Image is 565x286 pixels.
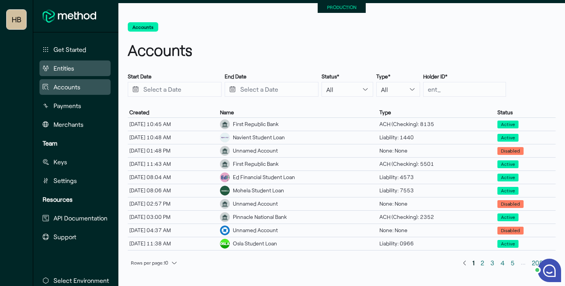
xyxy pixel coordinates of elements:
span: 208 [532,258,543,268]
label: End Date [225,73,247,80]
span: Active [497,187,519,195]
button: Accounts [128,22,158,32]
span: Resources [43,195,73,204]
div: Liability: 7553 [378,185,496,195]
tr: [DATE] 01:48 PMUnnamed AccountNone: NoneDisabled [128,144,556,158]
button: Page 1 of 208 [469,257,477,269]
span: Active [501,240,515,247]
div: [DATE] 10:48 AM [128,132,218,142]
div: Bank [220,199,230,209]
span: Created [129,109,149,116]
div: First Republic Bank [233,120,279,128]
h1: Accounts [128,39,339,61]
div: Navient Student Loan [233,133,285,142]
div: Liability: 1440 [378,132,496,142]
img: MethodFi Logo [43,9,96,23]
a: Page 3 of 208 [487,257,497,269]
div: ACH (Checking): 2352 [378,212,496,222]
span: Disabled [497,227,524,234]
span: 1 [472,258,474,268]
button: Support [39,229,111,245]
span: Active [501,121,515,128]
span: HB [12,12,21,27]
div: Bank [220,133,230,142]
span: Accounts [54,82,80,92]
div: Unnamed Account [233,226,278,234]
span: 5 [511,258,515,268]
span: Active [501,161,515,168]
button: Rows per page:10 [128,258,181,268]
div: Mohela Student Loan [233,187,284,195]
button: API Documentation [39,210,111,226]
a: Page 208 of 208 [529,257,546,269]
input: ent_ [423,82,506,97]
span: Disabled [497,147,524,155]
div: [DATE] 08:04 AM [128,172,218,182]
span: 2 [481,258,484,268]
div: Unnamed Account [233,147,278,155]
span: Entities [54,64,74,73]
span: Payments [54,101,81,110]
span: Active [501,187,515,194]
button: Payments [39,98,111,114]
strong: Resources [43,195,73,203]
span: Rows per page : 10 [131,258,168,268]
a: Page 4 of 208 [497,257,508,269]
div: Osla Student Loan [233,240,277,248]
tr: [DATE] 10:48 AMNavient Student LoanLiability: 1440Active [128,131,556,144]
span: Merchants [54,120,84,129]
button: Previous page [460,258,469,268]
div: Bank [220,186,230,195]
div: [DATE] 11:43 AM [128,159,218,169]
li: Skipping pages 6 to 207 [518,260,529,269]
div: Bank [220,119,230,129]
span: Active [501,134,515,141]
button: Highway Benefits [7,10,26,29]
span: Disabled [497,200,524,208]
button: Merchants [39,117,111,132]
span: Disabled [501,201,520,208]
span: Keys [54,157,67,167]
div: None: None [378,225,496,235]
span: Disabled [501,147,520,155]
div: Bank [220,226,230,235]
span: Disabled [501,227,520,234]
button: Settings [39,173,111,188]
div: Unnamed Account [233,200,278,208]
span: Name [220,109,234,116]
span: 3 [490,258,494,268]
span: Type [379,109,391,116]
span: Active [501,214,515,221]
div: Bank [220,172,230,182]
div: [DATE] 10:45 AM [128,119,218,129]
div: [DATE] 08:06 AM [128,185,218,195]
span: Active [497,160,519,168]
span: 4 [501,258,504,268]
label: Holder ID* [423,73,447,80]
button: Keys [39,154,111,170]
span: Active [501,174,515,181]
label: Type* [376,73,390,80]
div: [DATE] 01:48 PM [128,146,218,156]
div: None: None [378,146,496,156]
tr: [DATE] 11:43 AMFirst Republic BankACH (Checking): 5501Active [128,158,556,171]
div: [DATE] 04:37 AM [128,225,218,235]
span: Team [43,139,57,148]
span: Active [497,134,519,142]
tr: [DATE] 10:45 AMFirst Republic BankACH (Checking): 8135Active [128,118,556,131]
div: ACH (Checking): 8135 [378,119,496,129]
tr: [DATE] 02:57 PMUnnamed AccountNone: NoneDisabled [128,197,556,211]
div: Ed Financial Student Loan [233,173,295,181]
span: Status [497,109,513,116]
div: [DATE] 03:00 PM [128,212,218,222]
input: Press the down key to open a popover containing a calendar. [225,82,318,97]
tr: [DATE] 04:37 AMUnnamed AccountNone: NoneDisabled [128,224,556,237]
div: ACH (Checking): 5501 [378,159,496,169]
div: Bank [220,159,230,169]
div: Liability: 4573 [378,172,496,182]
div: [DATE] 02:57 PM [128,199,218,209]
label: Start Date [128,73,152,80]
label: Status* [322,73,339,80]
div: Bank [220,239,230,249]
span: Get Started [54,45,86,54]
